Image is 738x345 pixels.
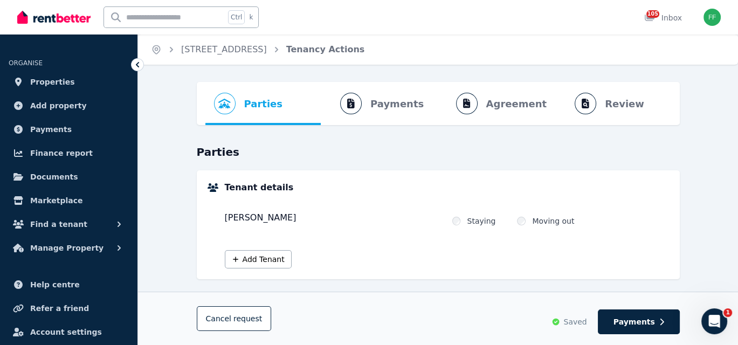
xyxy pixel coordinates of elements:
div: The RentBetter Team [48,163,128,175]
a: [STREET_ADDRESS] [181,44,267,54]
a: Payments [9,119,129,140]
button: Manage Property [9,237,129,259]
nav: Progress [197,82,680,125]
span: 1 [723,308,732,317]
img: Profile image for Rochelle [149,17,170,39]
span: Refer a friend [30,302,89,315]
span: Did that answer your question? [48,153,167,162]
a: Add property [9,95,129,116]
span: request [233,313,262,324]
span: Ctrl [228,10,245,24]
a: Marketplace [9,190,129,211]
div: [PERSON_NAME] [225,211,444,226]
span: Home [24,273,48,280]
h5: Tenant details [225,181,294,194]
img: logo [22,20,100,38]
img: Frank frank@northwardrentals.com.au [703,9,721,26]
button: Cancelrequest [197,306,272,331]
nav: Breadcrumb [138,34,377,65]
img: Profile image for Earl [128,17,150,39]
span: Account settings [30,326,102,339]
button: Add Tenant [225,250,292,268]
span: Help [171,273,188,280]
span: ORGANISE [9,59,43,67]
span: Messages [89,273,127,280]
span: k [249,13,253,22]
button: Payments [598,309,680,334]
img: Profile image for Jeremy [169,17,191,39]
img: Profile image for The RentBetter Team [22,153,44,174]
span: Saved [563,316,587,327]
span: Help centre [30,278,80,291]
a: Account settings [9,321,129,343]
div: Recent messageProfile image for The RentBetter TeamDid that answer your question?The RentBetter T... [11,127,205,184]
span: Payments [613,316,655,327]
span: Finance report [30,147,93,160]
div: Send us a message [22,198,180,210]
span: Add property [30,99,87,112]
div: Send us a messageWe'll be back online in 3 hours [11,189,205,230]
a: Help centre [9,274,129,295]
div: Inbox [644,12,682,23]
p: Hi [PERSON_NAME] [22,77,194,95]
div: Profile image for The RentBetter TeamDid that answer your question?The RentBetter Team•1h ago [11,143,204,183]
span: Manage Property [30,241,104,254]
a: Tenancy Actions [286,44,365,54]
img: RentBetter [17,9,91,25]
div: We'll be back online in 3 hours [22,210,180,221]
a: Documents [9,166,129,188]
button: Find a tenant [9,213,129,235]
div: • 1h ago [130,163,161,175]
a: Refer a friend [9,298,129,319]
span: 105 [646,10,659,18]
span: Documents [30,170,78,183]
button: Parties [205,82,291,125]
span: Properties [30,75,75,88]
div: Recent message [22,136,194,148]
iframe: Intercom live chat [701,308,727,334]
label: Staying [467,216,495,226]
span: Marketplace [30,194,82,207]
p: How can we help? [22,95,194,113]
span: Parties [244,96,282,112]
span: Find a tenant [30,218,87,231]
span: Payments [30,123,72,136]
span: Cancel [206,314,263,323]
label: Moving out [532,216,574,226]
a: Finance report [9,142,129,164]
a: Properties [9,71,129,93]
button: Help [144,246,216,289]
button: Messages [72,246,143,289]
h3: Parties [197,144,680,160]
